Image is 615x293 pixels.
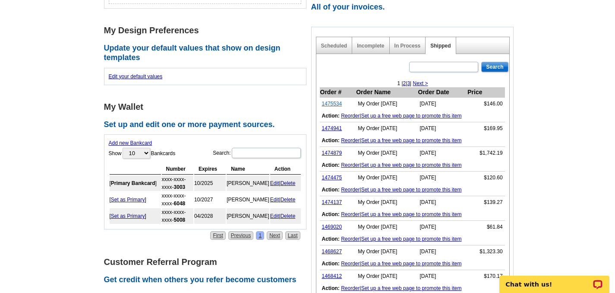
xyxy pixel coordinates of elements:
td: 10/2025 [194,175,226,191]
a: Next [267,231,283,240]
a: Reorder [341,236,360,242]
td: $169.95 [467,122,505,134]
a: Delete [281,213,296,219]
a: Previous [228,231,254,240]
td: | [320,184,505,196]
a: Shipped [430,43,451,49]
a: Set up a free web page to promote this item [361,162,462,168]
td: [PERSON_NAME] [227,208,269,224]
td: | [270,175,301,191]
a: Set up a free web page to promote this item [361,113,462,119]
a: 1468412 [322,273,342,279]
a: Set up a free web page to promote this item [361,211,462,217]
a: 1474137 [322,199,342,205]
b: Action: [322,285,340,291]
a: Edit [270,197,279,203]
a: Reorder [341,211,360,217]
h1: My Wallet [104,102,311,111]
td: xxxx-xxxx-xxxx- [162,175,193,191]
a: 1469020 [322,224,342,230]
td: | [320,233,505,245]
td: My Order [DATE] [356,146,417,159]
td: xxxx-xxxx-xxxx- [162,192,193,207]
b: Action: [322,261,340,267]
div: 1 | | | [316,80,509,87]
a: Set up a free web page to promote this item [361,137,462,143]
td: My Order [DATE] [356,97,417,110]
a: Edit [270,180,279,186]
a: 1 [256,231,264,240]
td: $170.17 [467,270,505,282]
td: xxxx-xxxx-xxxx- [162,208,193,224]
a: 2 [403,80,406,86]
a: Reorder [341,137,360,143]
a: First [210,231,225,240]
a: 1474879 [322,150,342,156]
th: Name [227,164,269,175]
th: Order # [320,87,356,98]
a: Edit [270,213,279,219]
a: Next > [413,80,428,86]
td: My Order [DATE] [356,270,417,282]
td: My Order [DATE] [356,245,417,258]
a: Add new Bankcard [109,140,152,146]
h2: Get credit when others you refer become customers [104,275,311,285]
td: [ ] [110,208,161,224]
td: [PERSON_NAME] [227,192,269,207]
th: Order Date [418,87,467,98]
strong: 6048 [174,201,186,207]
h2: Update your default values that show on design templates [104,44,311,62]
td: My Order [DATE] [356,196,417,208]
td: | [320,258,505,270]
td: | [270,192,301,207]
b: Primary Bankcard [111,180,155,186]
a: Reorder [341,113,360,119]
td: 10/2027 [194,192,226,207]
td: My Order [DATE] [356,122,417,134]
td: [DATE] [418,146,467,159]
td: | [320,159,505,172]
td: $146.00 [467,97,505,110]
h1: Customer Referral Program [104,258,311,267]
a: Reorder [341,187,360,193]
th: Action [270,164,301,175]
a: 1475534 [322,101,342,107]
a: 1468627 [322,248,342,255]
a: Set as Primary [111,197,145,203]
input: Search [481,62,508,72]
h2: All of your invoices. [311,3,518,12]
b: Action: [322,162,340,168]
label: Search: [213,147,301,159]
a: Set up a free web page to promote this item [361,261,462,267]
b: Action: [322,236,340,242]
td: [DATE] [418,196,467,208]
th: Order Name [356,87,417,98]
th: Price [467,87,505,98]
td: My Order [DATE] [356,220,417,233]
td: [ ] [110,192,161,207]
input: Search: [232,148,301,158]
td: [DATE] [418,220,467,233]
td: $1,742.19 [467,146,505,159]
a: Set up a free web page to promote this item [361,236,462,242]
td: | [320,110,505,122]
label: Show Bankcards [109,147,176,159]
td: [PERSON_NAME] [227,175,269,191]
td: [DATE] [418,97,467,110]
td: $61.84 [467,220,505,233]
a: Set as Primary [111,213,145,219]
b: Action: [322,137,340,143]
td: [DATE] [418,245,467,258]
h2: Set up and edit one or more payment sources. [104,120,311,130]
a: 1474475 [322,175,342,181]
iframe: LiveChat chat widget [494,266,615,293]
td: | [320,208,505,221]
a: Last [285,231,300,240]
a: Delete [281,197,296,203]
td: $1,323.30 [467,245,505,258]
b: Action: [322,113,340,119]
a: Set up a free web page to promote this item [361,285,462,291]
td: [DATE] [418,270,467,282]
